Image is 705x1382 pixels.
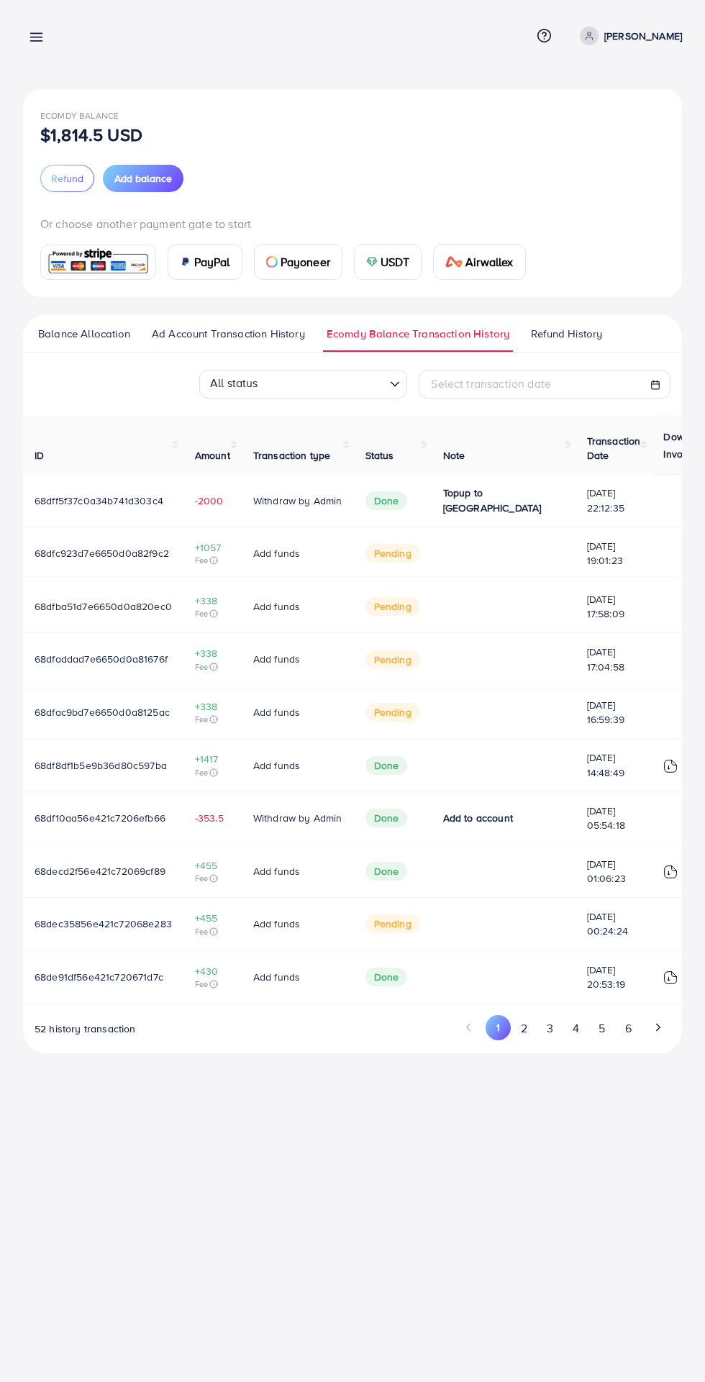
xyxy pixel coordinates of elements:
button: Go to page 6 [615,1015,641,1042]
span: Add funds [253,864,300,878]
a: card [40,245,156,280]
span: Add funds [253,652,300,666]
span: pending [365,650,420,669]
span: Ad Account Transaction History [152,326,305,342]
span: Withdraw by Admin [253,811,342,825]
span: Add funds [253,599,300,614]
button: Go to page 1 [486,1015,511,1040]
span: Transaction Date [587,434,641,463]
span: pending [365,914,420,933]
span: pending [365,544,420,563]
span: Fee [195,926,230,937]
span: +338 [195,594,230,608]
span: [DATE] 16:59:39 [587,698,641,727]
span: -2000 [195,494,230,508]
span: Select transaction date [431,376,551,391]
span: +1057 [195,540,230,555]
span: [DATE] 14:48:49 [587,750,641,780]
span: [DATE] 22:12:35 [587,486,641,515]
span: +338 [195,699,230,714]
button: Go to next page [645,1015,670,1040]
span: Fee [195,767,230,778]
span: Transaction type [253,448,331,463]
span: +455 [195,911,230,925]
span: USDT [381,253,410,271]
button: Go to page 5 [589,1015,615,1042]
span: 52 history transaction [35,1022,136,1036]
img: card [45,247,151,278]
span: ID [35,448,44,463]
img: card [445,256,463,268]
a: cardAirwallex [433,244,525,280]
span: Airwallex [465,253,513,271]
span: Done [365,491,408,510]
p: Or choose another payment gate to start [40,215,665,232]
button: Go to page 3 [537,1015,563,1042]
span: All status [207,371,261,395]
span: Add funds [253,970,300,984]
span: Ecomdy Balance Transaction History [327,326,509,342]
a: cardUSDT [354,244,422,280]
span: Add to account [443,811,513,825]
span: Add funds [253,917,300,931]
span: Fee [195,555,230,566]
img: ic-download-invoice.1f3c1b55.svg [663,970,678,985]
span: Done [365,756,408,775]
img: card [266,256,278,268]
span: Note [443,448,465,463]
span: Add funds [253,546,300,560]
input: Search for option [263,372,385,395]
span: Fee [195,714,230,725]
span: Ecomdy Balance [40,109,119,122]
span: [DATE] 01:06:23 [587,857,641,886]
span: +1417 [195,752,230,766]
span: Fee [195,661,230,673]
a: cardPayoneer [254,244,342,280]
img: card [366,256,378,268]
span: [DATE] 17:58:09 [587,592,641,622]
span: Fee [195,873,230,884]
span: 68df8df1b5e9b36d80c597ba [35,758,167,773]
span: [DATE] 05:54:18 [587,804,641,833]
span: +455 [195,858,230,873]
p: [PERSON_NAME] [604,27,682,45]
span: 68dec35856e421c72068e283 [35,917,172,931]
span: Refund [51,171,83,186]
a: [PERSON_NAME] [574,27,682,45]
span: Topup to [GEOGRAPHIC_DATA] [443,486,542,514]
span: -353.5 [195,811,230,825]
ul: Pagination [456,1015,670,1042]
p: $1,814.5 USD [40,126,142,143]
span: pending [365,597,420,616]
span: Fee [195,608,230,619]
span: [DATE] 00:24:24 [587,909,641,939]
img: ic-download-invoice.1f3c1b55.svg [663,759,678,773]
button: Add balance [103,165,183,192]
button: Go to page 4 [563,1015,589,1042]
span: 68decd2f56e421c72069cf89 [35,864,165,878]
span: 68dfc923d7e6650d0a82f9c2 [35,546,169,560]
span: Amount [195,448,230,463]
span: [DATE] 17:04:58 [587,645,641,674]
a: cardPayPal [168,244,242,280]
span: Add funds [253,705,300,719]
span: Add balance [114,171,172,186]
span: pending [365,703,420,722]
span: Withdraw by Admin [253,494,342,508]
span: PayPal [194,253,230,271]
span: Done [365,862,408,881]
span: +430 [195,964,230,978]
span: 68dfba51d7e6650d0a820ec0 [35,599,172,614]
button: Refund [40,165,94,192]
span: 68de91df56e421c720671d7c [35,970,163,984]
span: 68df10aa56e421c7206efb66 [35,811,165,825]
span: 68dfac9bd7e6650d0a8125ac [35,705,170,719]
span: Status [365,448,394,463]
span: Add funds [253,758,300,773]
span: 68dfaddad7e6650d0a81676f [35,652,168,666]
div: Search for option [199,370,407,399]
img: card [180,256,191,268]
span: Refund History [531,326,602,342]
img: ic-download-invoice.1f3c1b55.svg [663,865,678,879]
span: [DATE] 19:01:23 [587,539,641,568]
